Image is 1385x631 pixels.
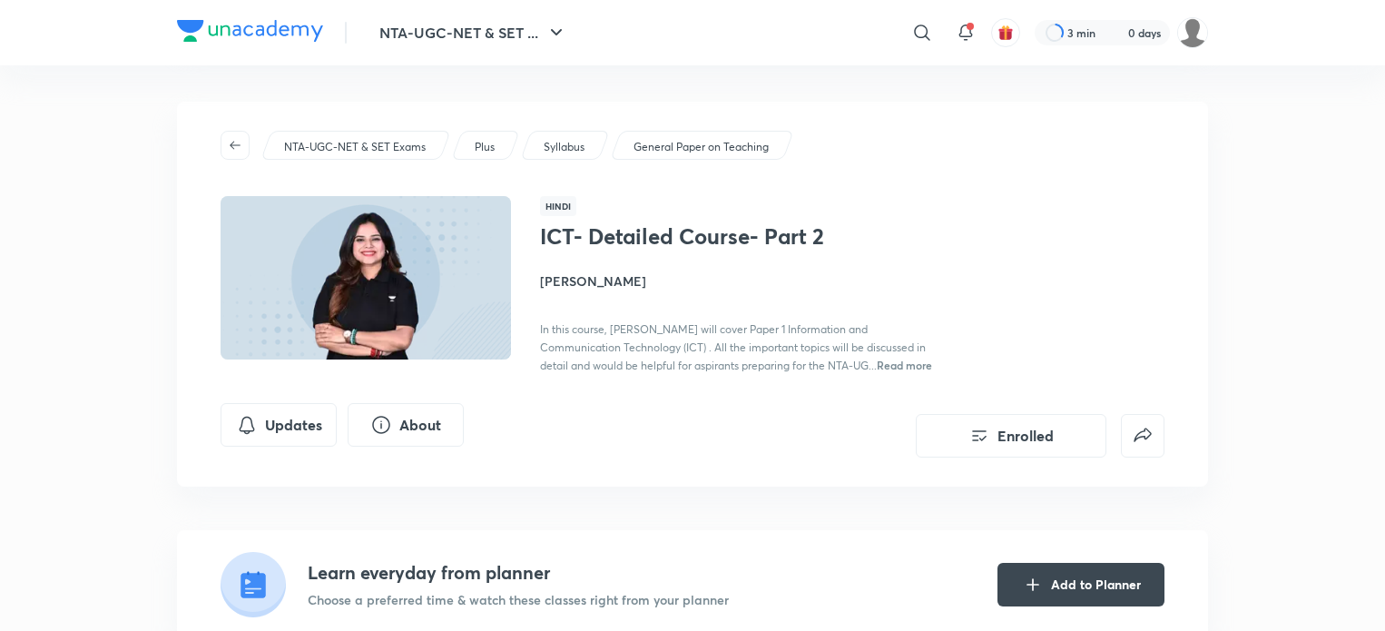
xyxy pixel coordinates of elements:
button: About [348,403,464,447]
img: Thumbnail [218,194,514,361]
button: NTA-UGC-NET & SET ... [368,15,578,51]
a: Plus [472,139,498,155]
button: avatar [991,18,1020,47]
button: Enrolled [916,414,1106,458]
img: SRITAMA CHATTERJEE [1177,17,1208,48]
a: Company Logo [177,20,323,46]
p: NTA-UGC-NET & SET Exams [284,139,426,155]
img: streak [1106,24,1125,42]
h1: ICT- Detailed Course- Part 2 [540,223,837,250]
p: General Paper on Teaching [634,139,769,155]
span: In this course, [PERSON_NAME] will cover Paper 1 Information and Communication Technology (ICT) .... [540,322,926,372]
img: Company Logo [177,20,323,42]
span: Read more [877,358,932,372]
p: Plus [475,139,495,155]
img: avatar [997,25,1014,41]
span: Hindi [540,196,576,216]
button: false [1121,414,1164,458]
a: NTA-UGC-NET & SET Exams [281,139,429,155]
h4: [PERSON_NAME] [540,271,947,291]
a: General Paper on Teaching [631,139,772,155]
p: Syllabus [544,139,584,155]
h4: Learn everyday from planner [308,559,729,587]
button: Add to Planner [997,563,1164,606]
button: Updates [221,403,337,447]
p: Choose a preferred time & watch these classes right from your planner [308,590,729,609]
a: Syllabus [541,139,588,155]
